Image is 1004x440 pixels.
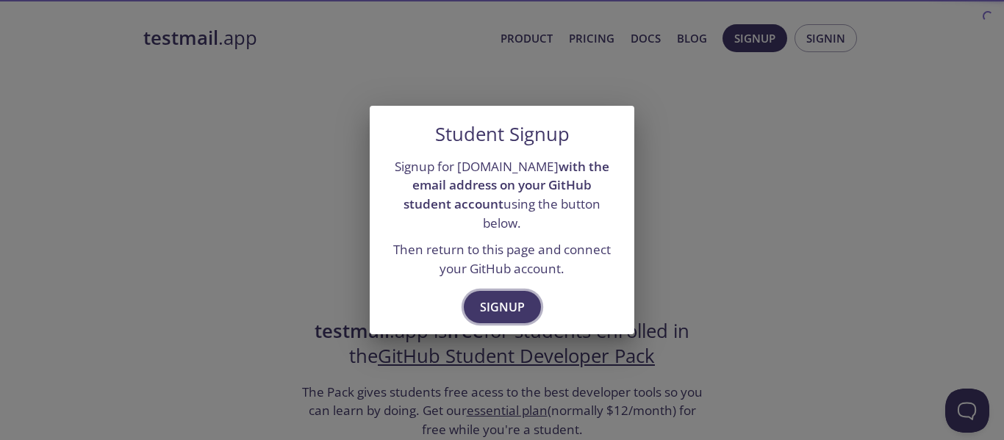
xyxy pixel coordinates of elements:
strong: with the email address on your GitHub student account [404,158,609,212]
p: Signup for [DOMAIN_NAME] using the button below. [387,157,617,233]
p: Then return to this page and connect your GitHub account. [387,240,617,278]
h5: Student Signup [435,123,570,145]
span: Signup [480,297,525,317]
button: Signup [464,291,541,323]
